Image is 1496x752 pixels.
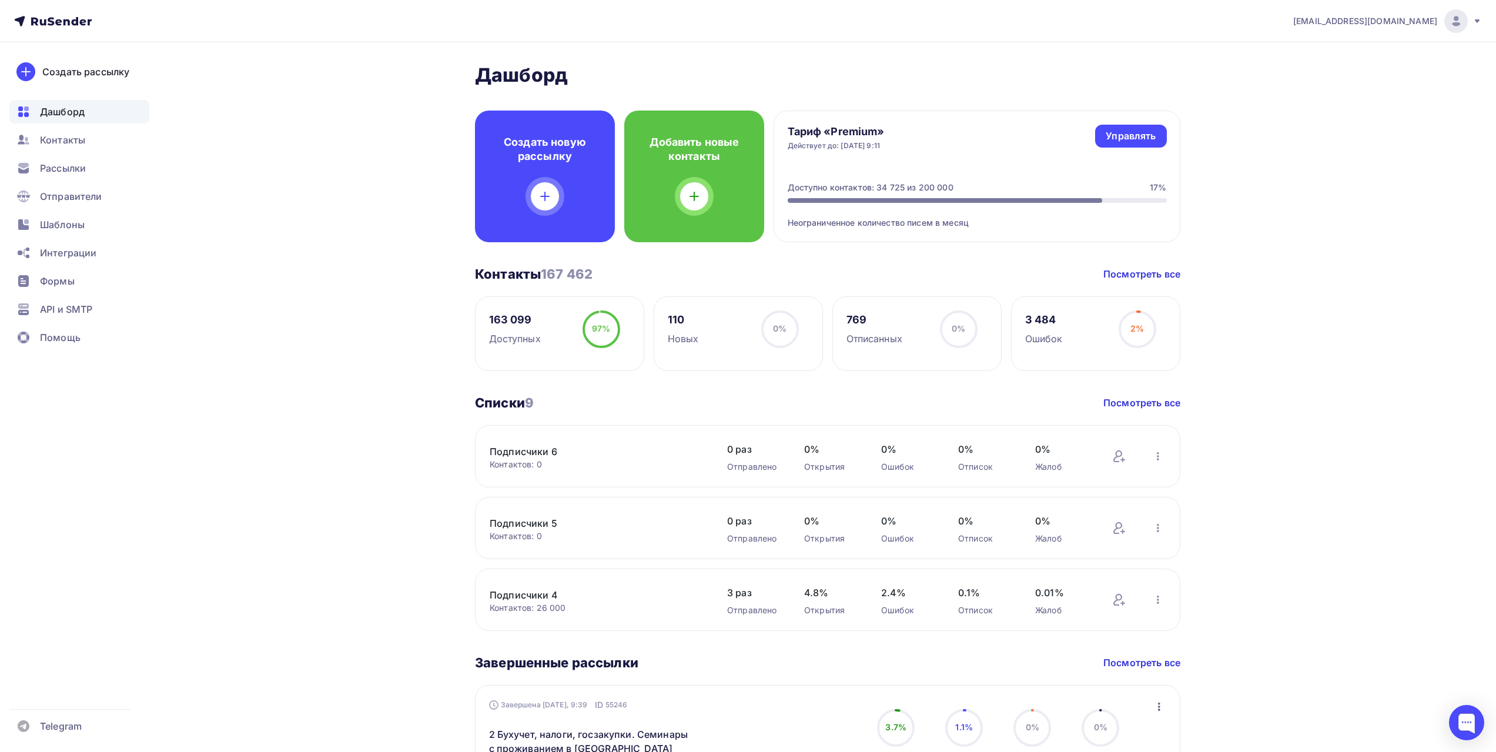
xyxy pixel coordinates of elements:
[9,213,149,236] a: Шаблоны
[1035,442,1089,456] span: 0%
[489,332,541,346] div: Доступных
[40,246,96,260] span: Интеграции
[881,533,935,544] div: Ошибок
[804,604,858,616] div: Открытия
[490,602,704,614] div: Контактов: 26 000
[490,588,690,602] a: Подписчики 4
[9,100,149,123] a: Дашборд
[1025,332,1063,346] div: Ошибок
[846,313,902,327] div: 769
[489,699,628,711] div: Завершена [DATE], 9:39
[955,722,973,732] span: 1.1%
[40,133,85,147] span: Контакты
[494,135,596,163] h4: Создать новую рассылку
[40,302,92,316] span: API и SMTP
[804,586,858,600] span: 4.8%
[804,442,858,456] span: 0%
[958,514,1012,528] span: 0%
[1035,514,1089,528] span: 0%
[804,514,858,528] span: 0%
[475,266,593,282] h3: Контакты
[958,586,1012,600] span: 0.1%
[42,65,129,79] div: Создать рассылку
[489,313,541,327] div: 163 099
[643,135,745,163] h4: Добавить новые контакты
[1103,396,1180,410] a: Посмотреть все
[881,586,935,600] span: 2.4%
[804,461,858,473] div: Открытия
[1103,656,1180,670] a: Посмотреть все
[1035,586,1089,600] span: 0.01%
[958,604,1012,616] div: Отписок
[804,533,858,544] div: Открытия
[727,533,781,544] div: Отправлено
[490,459,704,470] div: Контактов: 0
[40,161,86,175] span: Рассылки
[668,313,699,327] div: 110
[952,323,965,333] span: 0%
[1293,15,1437,27] span: [EMAIL_ADDRESS][DOMAIN_NAME]
[541,266,593,282] span: 167 462
[40,330,81,345] span: Помощь
[9,269,149,293] a: Формы
[1025,313,1063,327] div: 3 484
[881,442,935,456] span: 0%
[475,63,1180,87] h2: Дашборд
[595,699,603,711] span: ID
[881,604,935,616] div: Ошибок
[490,444,690,459] a: Подписчики 6
[788,141,885,151] div: Действует до: [DATE] 9:11
[40,218,85,232] span: Шаблоны
[475,395,534,411] h3: Списки
[727,604,781,616] div: Отправлено
[525,395,534,410] span: 9
[1293,9,1482,33] a: [EMAIL_ADDRESS][DOMAIN_NAME]
[668,332,699,346] div: Новых
[885,722,906,732] span: 3.7%
[773,323,787,333] span: 0%
[958,461,1012,473] div: Отписок
[1130,323,1144,333] span: 2%
[727,461,781,473] div: Отправлено
[727,586,781,600] span: 3 раз
[788,182,953,193] div: Доступно контактов: 34 725 из 200 000
[727,514,781,528] span: 0 раз
[958,533,1012,544] div: Отписок
[9,185,149,208] a: Отправители
[846,332,902,346] div: Отписанных
[40,189,102,203] span: Отправители
[592,323,610,333] span: 97%
[958,442,1012,456] span: 0%
[490,516,690,530] a: Подписчики 5
[40,105,85,119] span: Дашборд
[1035,604,1089,616] div: Жалоб
[475,654,638,671] h3: Завершенные рассылки
[881,514,935,528] span: 0%
[881,461,935,473] div: Ошибок
[9,128,149,152] a: Контакты
[788,125,885,139] h4: Тариф «Premium»
[1106,129,1156,143] div: Управлять
[605,699,628,711] span: 55246
[9,156,149,180] a: Рассылки
[1103,267,1180,281] a: Посмотреть все
[1026,722,1039,732] span: 0%
[788,203,1167,229] div: Неограниченное количество писем в месяц
[1035,461,1089,473] div: Жалоб
[1094,722,1107,732] span: 0%
[490,530,704,542] div: Контактов: 0
[40,719,82,733] span: Telegram
[1035,533,1089,544] div: Жалоб
[1150,182,1166,193] div: 17%
[727,442,781,456] span: 0 раз
[40,274,75,288] span: Формы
